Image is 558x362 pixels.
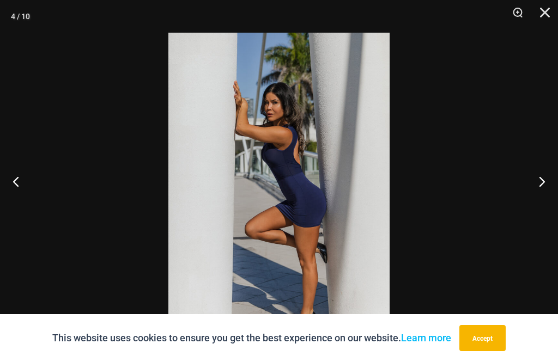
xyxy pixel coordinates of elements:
[52,330,451,346] p: This website uses cookies to ensure you get the best experience on our website.
[517,154,558,208] button: Next
[401,332,451,343] a: Learn more
[459,325,506,351] button: Accept
[11,8,30,24] div: 4 / 10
